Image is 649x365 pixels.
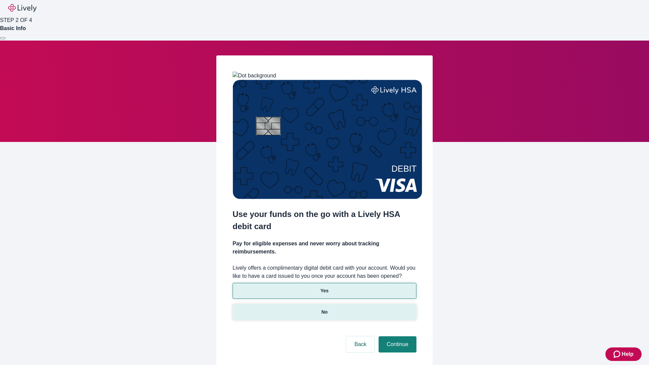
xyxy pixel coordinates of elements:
[321,309,328,316] p: No
[346,336,375,352] button: Back
[233,80,422,199] img: Debit card
[622,350,633,358] span: Help
[379,336,416,352] button: Continue
[233,208,416,233] h2: Use your funds on the go with a Lively HSA debit card
[8,4,37,12] img: Lively
[233,240,416,256] h4: Pay for eligible expenses and never worry about tracking reimbursements.
[233,304,416,320] button: No
[233,283,416,299] button: Yes
[605,347,642,361] button: Zendesk support iconHelp
[233,264,416,280] label: Lively offers a complimentary digital debit card with your account. Would you like to have a card...
[233,72,276,80] img: Dot background
[320,287,329,294] p: Yes
[614,350,622,358] svg: Zendesk support icon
